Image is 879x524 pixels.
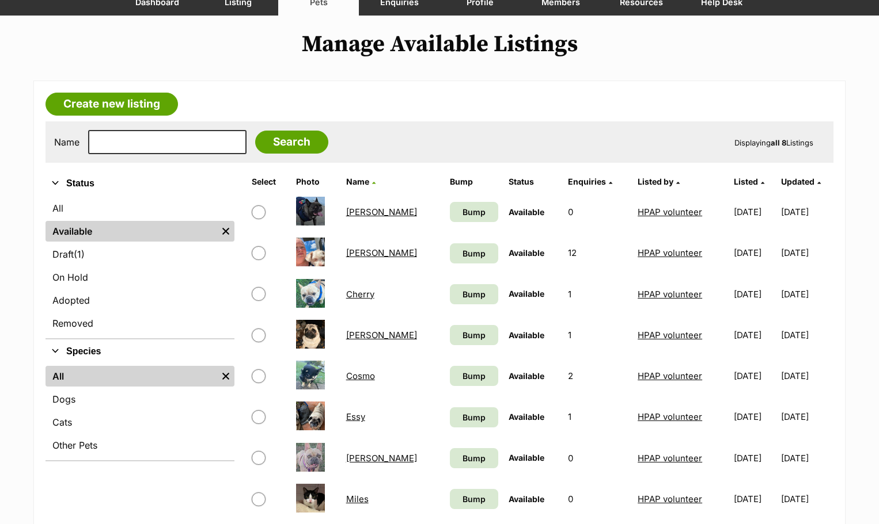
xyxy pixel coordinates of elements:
td: 0 [563,192,632,232]
span: Bump [463,452,486,464]
a: Enquiries [568,177,612,186]
span: Available [509,494,544,504]
a: Other Pets [46,435,234,456]
th: Select [247,173,290,191]
span: Listed [734,177,758,186]
td: [DATE] [781,233,832,273]
strong: all 8 [771,138,786,147]
a: Updated [781,177,821,186]
a: HPAP volunteer [638,247,702,258]
a: HPAP volunteer [638,453,702,464]
a: Name [346,177,376,186]
a: Bump [450,243,498,263]
span: Updated [781,177,814,186]
span: Available [509,371,544,381]
td: [DATE] [781,438,832,478]
td: 1 [563,397,632,437]
th: Photo [291,173,340,191]
th: Status [504,173,562,191]
span: Available [509,412,544,422]
td: 2 [563,356,632,396]
span: Available [509,330,544,340]
a: Bump [450,284,498,304]
span: Bump [463,206,486,218]
a: Available [46,221,217,242]
span: translation missing: en.admin.listings.index.attributes.enquiries [568,177,606,186]
button: Species [46,344,234,359]
td: [DATE] [729,233,781,273]
td: [DATE] [781,274,832,314]
td: [DATE] [781,356,832,396]
a: HPAP volunteer [638,494,702,504]
span: Bump [463,247,486,259]
span: Listed by [638,177,673,186]
a: Adopted [46,290,234,311]
td: [DATE] [729,479,781,519]
td: [DATE] [729,315,781,355]
span: Bump [463,288,486,300]
td: [DATE] [729,192,781,232]
button: Status [46,176,234,191]
a: Bump [450,407,498,427]
a: Dogs [46,389,234,410]
a: HPAP volunteer [638,411,702,422]
td: [DATE] [781,315,832,355]
td: [DATE] [781,192,832,232]
span: Displaying Listings [734,138,813,147]
td: [DATE] [729,438,781,478]
a: Cosmo [346,370,375,381]
a: Bump [450,366,498,386]
a: Cats [46,412,234,433]
a: Listed by [638,177,680,186]
a: Cherry [346,289,374,300]
a: HPAP volunteer [638,330,702,341]
td: [DATE] [729,397,781,437]
span: (1) [74,247,85,261]
th: Bump [445,173,503,191]
a: Listed [734,177,764,186]
a: HPAP volunteer [638,370,702,381]
a: Removed [46,313,234,334]
a: HPAP volunteer [638,289,702,300]
a: HPAP volunteer [638,206,702,217]
td: [DATE] [729,274,781,314]
td: 1 [563,274,632,314]
span: Available [509,207,544,217]
span: Available [509,248,544,258]
a: All [46,198,234,219]
a: On Hold [46,267,234,288]
span: Available [509,453,544,462]
td: 1 [563,315,632,355]
a: [PERSON_NAME] [346,453,417,464]
a: [PERSON_NAME] [346,330,417,341]
a: Essy [346,411,365,422]
input: Search [255,131,328,154]
a: Bump [450,448,498,468]
a: Bump [450,489,498,509]
td: 0 [563,438,632,478]
td: 0 [563,479,632,519]
div: Status [46,196,234,338]
a: Miles [346,494,369,504]
a: Draft [46,244,234,265]
td: [DATE] [781,397,832,437]
a: [PERSON_NAME] [346,206,417,217]
span: Available [509,289,544,299]
label: Name [54,137,79,147]
td: [DATE] [781,479,832,519]
span: Bump [463,329,486,341]
a: Bump [450,202,498,222]
td: 12 [563,233,632,273]
a: Create new listing [46,93,178,116]
a: Bump [450,325,498,345]
a: Remove filter [217,221,234,242]
a: Remove filter [217,366,234,387]
span: Bump [463,493,486,505]
span: Bump [463,370,486,382]
div: Species [46,364,234,460]
a: All [46,366,217,387]
td: [DATE] [729,356,781,396]
span: Bump [463,411,486,423]
span: Name [346,177,369,186]
a: [PERSON_NAME] [346,247,417,258]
